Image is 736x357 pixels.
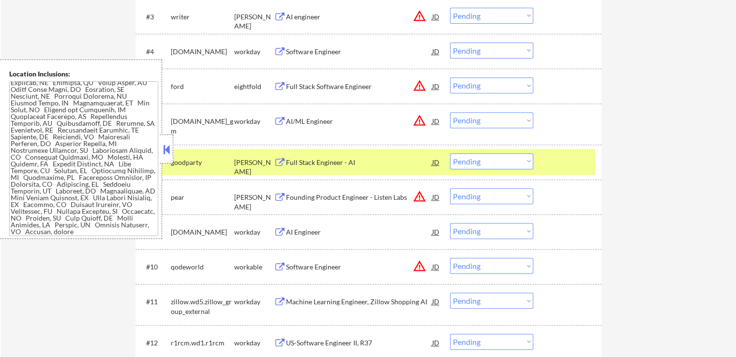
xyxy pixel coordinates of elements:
[431,77,441,95] div: JD
[431,112,441,130] div: JD
[286,262,432,272] div: Software Engineer
[171,47,234,57] div: [DOMAIN_NAME]
[286,12,432,22] div: AI engineer
[146,262,163,272] div: #10
[146,12,163,22] div: #3
[286,82,432,91] div: Full Stack Software Engineer
[234,82,274,91] div: eightfold
[234,47,274,57] div: workday
[286,297,432,307] div: Machine Learning Engineer, Zillow Shopping AI
[431,334,441,351] div: JD
[286,338,432,348] div: US-Software Engineer II, R37
[171,117,234,135] div: [DOMAIN_NAME]_gm
[431,258,441,275] div: JD
[286,158,432,167] div: Full Stack Engineer - AI
[146,297,163,307] div: #11
[171,297,234,316] div: zillow.wd5.zillow_group_external
[431,153,441,171] div: JD
[413,79,426,92] button: warning_amber
[431,43,441,60] div: JD
[234,338,274,348] div: workday
[431,223,441,240] div: JD
[413,9,426,23] button: warning_amber
[286,227,432,237] div: AI Engineer
[413,114,426,127] button: warning_amber
[171,12,234,22] div: writer
[171,227,234,237] div: [DOMAIN_NAME]
[234,117,274,126] div: workday
[171,193,234,202] div: pear
[146,47,163,57] div: #4
[286,193,432,202] div: Founding Product Engineer - Listen Labs
[286,117,432,126] div: AI/ML Engineer
[234,227,274,237] div: workday
[234,193,274,211] div: [PERSON_NAME]
[146,338,163,348] div: #12
[171,158,234,167] div: goodparty
[286,47,432,57] div: Software Engineer
[234,158,274,177] div: [PERSON_NAME]
[431,8,441,25] div: JD
[413,259,426,273] button: warning_amber
[171,82,234,91] div: ford
[9,69,158,79] div: Location Inclusions:
[171,338,234,348] div: r1rcm.wd1.r1rcm
[234,12,274,31] div: [PERSON_NAME]
[171,262,234,272] div: qodeworld
[413,190,426,203] button: warning_amber
[234,297,274,307] div: workday
[431,188,441,206] div: JD
[234,262,274,272] div: workable
[431,293,441,310] div: JD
